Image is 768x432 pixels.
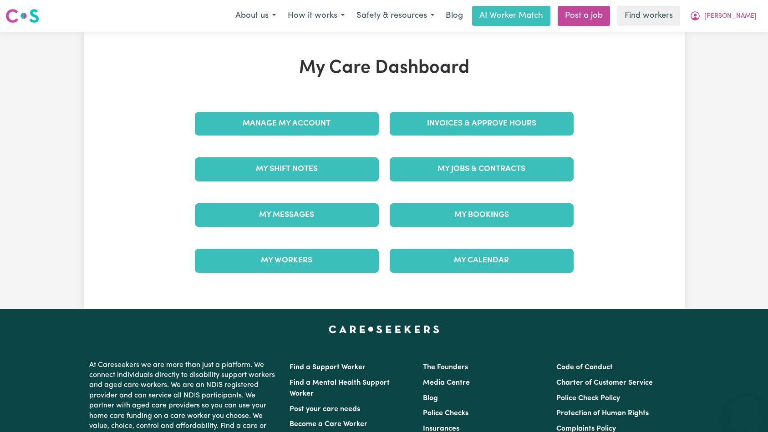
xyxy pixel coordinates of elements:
[423,395,438,402] a: Blog
[390,112,574,136] a: Invoices & Approve Hours
[390,249,574,272] a: My Calendar
[229,6,282,25] button: About us
[195,112,379,136] a: Manage My Account
[189,57,579,79] h1: My Care Dashboard
[282,6,351,25] button: How it works
[472,6,550,26] a: AI Worker Match
[558,6,610,26] a: Post a job
[290,406,360,413] a: Post your care needs
[329,326,439,333] a: Careseekers home page
[556,379,653,387] a: Charter of Customer Service
[423,410,468,417] a: Police Checks
[290,379,390,397] a: Find a Mental Health Support Worker
[440,6,468,26] a: Blog
[390,157,574,181] a: My Jobs & Contracts
[556,364,613,371] a: Code of Conduct
[556,410,649,417] a: Protection of Human Rights
[390,203,574,227] a: My Bookings
[5,5,39,26] a: Careseekers logo
[423,379,470,387] a: Media Centre
[290,421,367,428] a: Become a Care Worker
[290,364,366,371] a: Find a Support Worker
[704,11,757,21] span: [PERSON_NAME]
[732,396,761,425] iframe: Button to launch messaging window
[5,8,39,24] img: Careseekers logo
[617,6,680,26] a: Find workers
[195,203,379,227] a: My Messages
[351,6,440,25] button: Safety & resources
[195,157,379,181] a: My Shift Notes
[556,395,620,402] a: Police Check Policy
[423,364,468,371] a: The Founders
[195,249,379,272] a: My Workers
[684,6,763,25] button: My Account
